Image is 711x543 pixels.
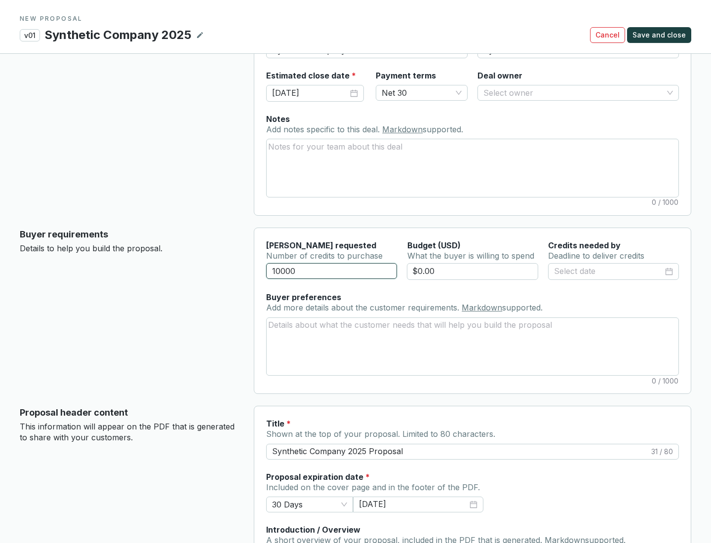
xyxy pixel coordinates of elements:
label: Buyer preferences [266,292,341,303]
label: Title [266,418,291,429]
a: Markdown [382,124,423,134]
a: Markdown [462,303,502,312]
span: Shown at the top of your proposal. Limited to 80 characters. [266,429,495,439]
label: Deal owner [477,70,522,81]
p: Details to help you build the proposal. [20,243,238,254]
label: Credits needed by [548,240,621,251]
label: Payment terms [376,70,436,81]
span: Save and close [632,30,686,40]
p: This information will appear on the PDF that is generated to share with your customers. [20,422,238,443]
span: Add notes specific to this deal. [266,124,382,134]
p: NEW PROPOSAL [20,15,691,23]
p: Synthetic Company 2025 [44,27,192,43]
span: Deadline to deliver credits [548,251,644,261]
input: Select date [554,265,663,278]
p: v01 [20,29,40,41]
input: Select date [272,87,348,100]
span: Budget (USD) [407,240,461,250]
span: supported. [423,124,463,134]
label: Introduction / Overview [266,524,360,535]
p: Proposal header content [20,406,238,420]
input: Select date [359,499,468,510]
button: Cancel [590,27,625,43]
span: Number of credits to purchase [266,251,383,261]
label: Notes [266,114,290,124]
span: 30 Days [272,497,347,512]
span: Cancel [595,30,620,40]
label: Proposal expiration date [266,471,370,482]
label: Estimated close date [266,70,356,81]
p: Buyer requirements [20,228,238,241]
label: [PERSON_NAME] requested [266,240,376,251]
span: 31 / 80 [651,447,673,457]
span: Add more details about the customer requirements. [266,303,462,312]
span: Net 30 [382,85,462,100]
span: Included on the cover page and in the footer of the PDF. [266,482,480,492]
span: What the buyer is willing to spend [407,251,534,261]
span: supported. [502,303,543,312]
button: Save and close [627,27,691,43]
